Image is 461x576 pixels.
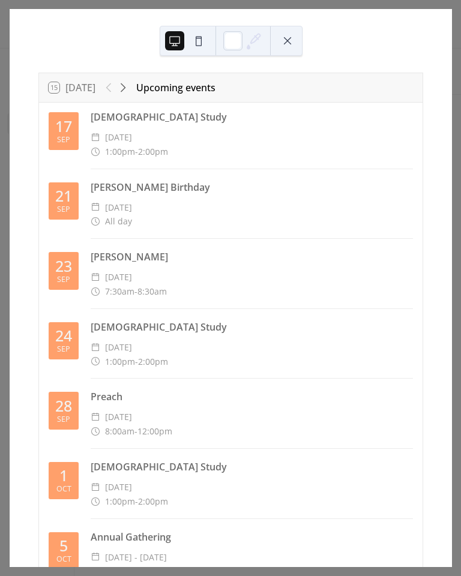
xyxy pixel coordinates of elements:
span: 12:00pm [137,424,172,439]
span: 1:00pm [105,355,135,369]
div: 21 [55,188,72,203]
div: ​ [91,270,100,284]
div: Annual Gathering [91,530,413,544]
span: - [135,355,138,369]
div: ​ [91,200,100,215]
span: 2:00pm [138,494,168,509]
div: Sep [57,416,70,424]
div: ​ [91,340,100,355]
div: ​ [91,410,100,424]
div: 23 [55,259,72,274]
span: 2:00pm [138,355,168,369]
div: [DEMOGRAPHIC_DATA] Study [91,110,413,124]
div: Sep [57,346,70,353]
div: ​ [91,550,100,565]
div: ​ [91,214,100,229]
span: [DATE] [105,340,132,355]
span: - [135,494,138,509]
div: ​ [91,145,100,159]
span: 7:30am [105,284,134,299]
div: ​ [91,424,100,439]
div: Preach [91,389,413,404]
div: Upcoming events [136,80,215,95]
span: 8:30am [137,284,167,299]
div: 17 [55,119,72,134]
div: 5 [59,538,68,553]
span: 2:00pm [138,145,168,159]
span: [DATE] [105,200,132,215]
div: ​ [91,355,100,369]
span: [DATE] [105,410,132,424]
div: Sep [57,206,70,214]
span: [DATE] [105,270,132,284]
span: 1:00pm [105,494,135,509]
span: - [134,284,137,299]
div: Sep [57,276,70,284]
span: [DATE] [105,130,132,145]
div: [PERSON_NAME] [91,250,413,264]
div: 24 [55,328,72,343]
div: Sep [57,136,70,144]
span: - [135,145,138,159]
div: [PERSON_NAME] Birthday [91,180,413,194]
span: 1:00pm [105,145,135,159]
div: ​ [91,130,100,145]
div: [DEMOGRAPHIC_DATA] Study [91,460,413,474]
div: ​ [91,480,100,494]
span: [DATE] - [DATE] [105,550,167,565]
span: All day [105,214,132,229]
div: ​ [91,284,100,299]
span: 8:00am [105,424,134,439]
div: [DEMOGRAPHIC_DATA] Study [91,320,413,334]
div: ​ [91,494,100,509]
div: Oct [56,485,71,493]
div: 28 [55,398,72,413]
span: [DATE] [105,480,132,494]
div: 1 [59,468,68,483]
div: Oct [56,556,71,563]
span: - [134,424,137,439]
